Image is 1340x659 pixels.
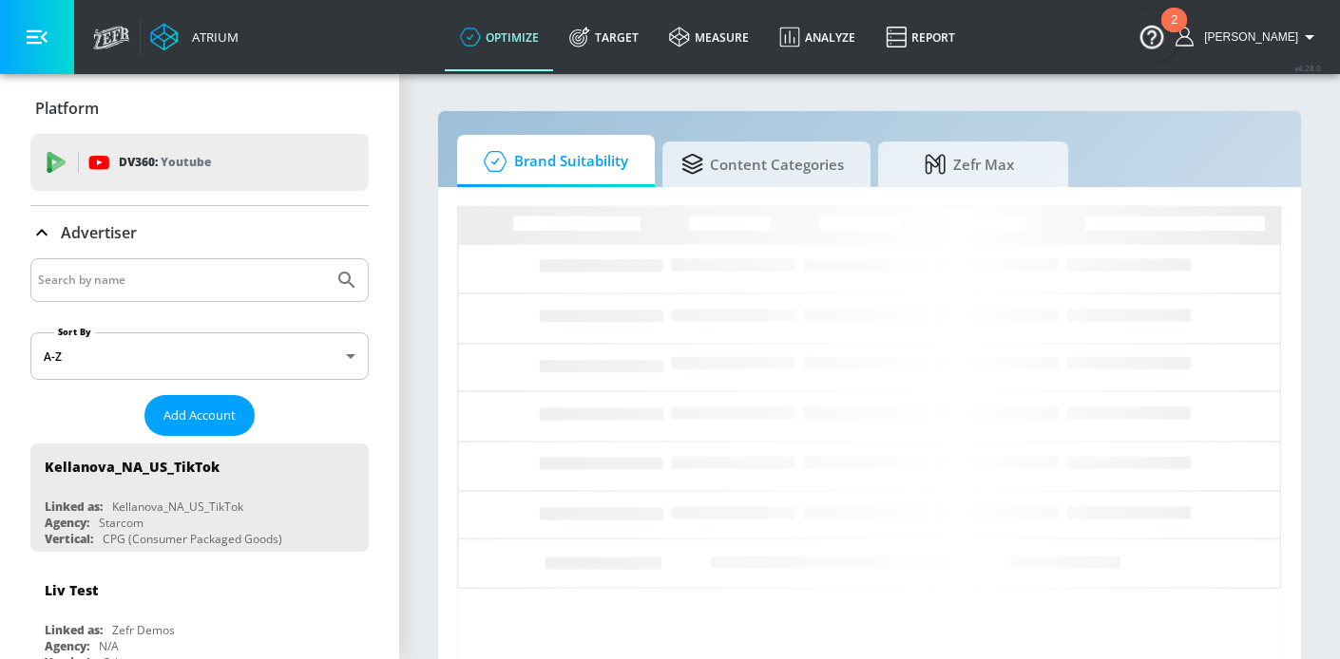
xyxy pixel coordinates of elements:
div: Advertiser [30,206,369,259]
input: Search by name [38,268,326,292]
div: Agency: [45,638,89,654]
a: measure [654,3,764,71]
a: Atrium [150,23,239,51]
p: Youtube [161,152,211,172]
a: Target [554,3,654,71]
button: Open Resource Center, 2 new notifications [1125,9,1178,63]
a: Report [871,3,970,71]
div: CPG (Consumer Packaged Goods) [103,531,282,547]
div: Linked as: [45,499,103,515]
div: Agency: [45,515,89,531]
div: A-Z [30,332,369,380]
div: Vertical: [45,531,93,547]
span: v 4.28.0 [1294,63,1321,73]
div: Platform [30,82,369,135]
div: Kellanova_NA_US_TikTokLinked as:Kellanova_NA_US_TikTokAgency:StarcomVertical:CPG (Consumer Packag... [30,443,369,552]
span: Content Categories [681,141,844,187]
button: Add Account [144,395,255,436]
div: Kellanova_NA_US_TikTok [45,458,220,476]
button: [PERSON_NAME] [1176,26,1321,48]
a: Analyze [764,3,871,71]
span: Brand Suitability [476,139,628,184]
span: login as: jen.breen@zefr.com [1196,30,1298,44]
div: Liv Test [45,581,98,599]
div: DV360: Youtube [30,134,369,191]
span: Zefr Max [897,141,1042,187]
div: N/A [99,638,119,654]
div: 2 [1171,20,1177,45]
div: Atrium [184,28,239,46]
p: Platform [35,98,99,119]
div: Zefr Demos [112,622,175,638]
span: Add Account [163,405,236,426]
p: Advertiser [61,222,137,243]
p: DV360: [119,152,211,173]
div: Linked as: [45,622,103,638]
a: optimize [445,3,554,71]
div: Starcom [99,515,144,531]
div: Kellanova_NA_US_TikTok [112,499,243,515]
label: Sort By [54,326,95,338]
